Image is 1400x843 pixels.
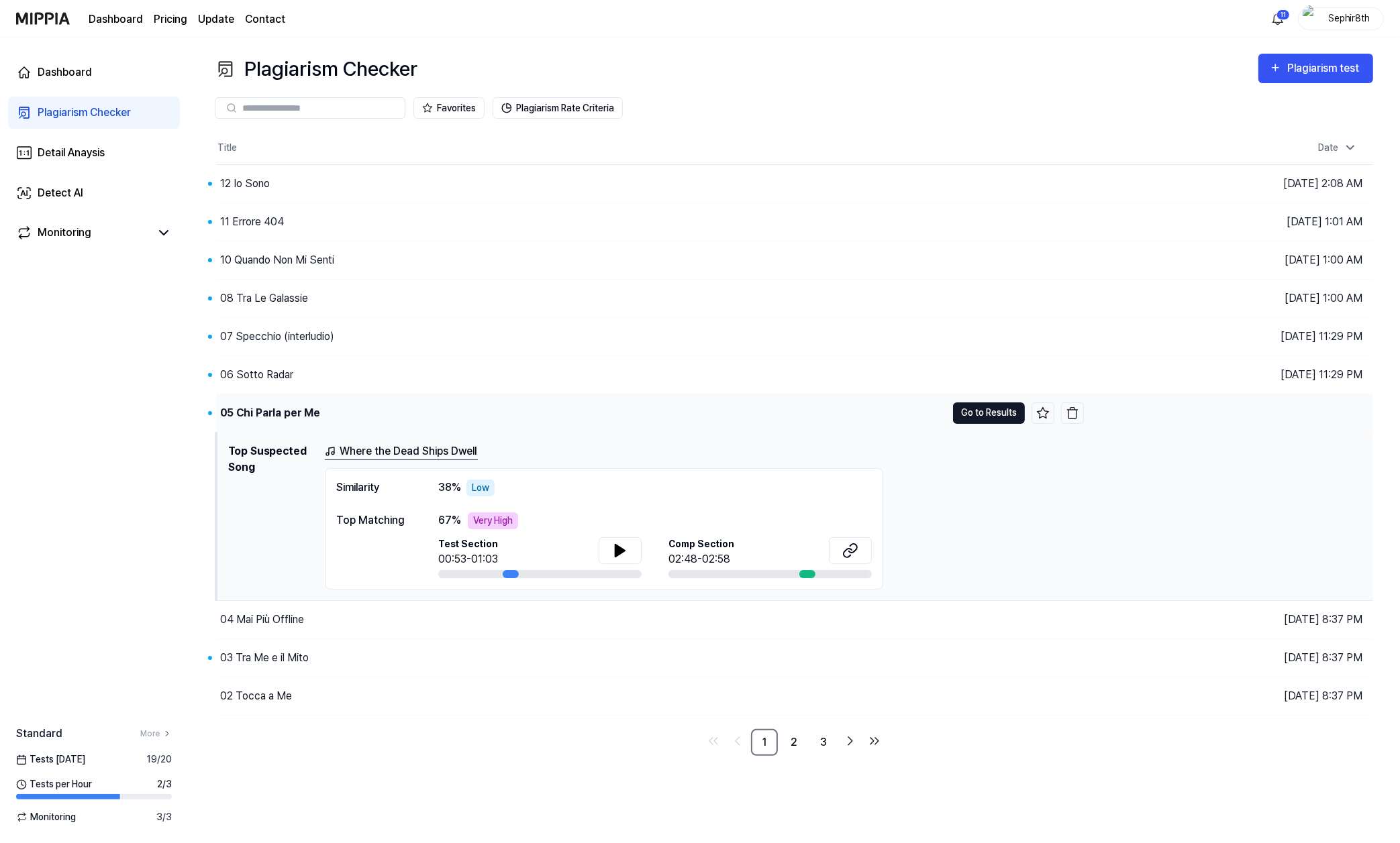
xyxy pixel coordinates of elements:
a: Go to next page [840,730,861,752]
a: Detail Anaysis [8,137,180,169]
th: Title [216,132,1084,164]
span: Tests per Hour [16,777,92,791]
div: 05 Chi Parla per Me [220,405,320,421]
a: Go to first page [703,730,724,752]
a: Where the Dead Ships Dwell [325,443,478,460]
img: profile [1303,5,1319,32]
span: Standard [16,726,62,742]
td: [DATE] 1:01 AM [1084,203,1373,241]
span: 3 / 3 [156,810,172,824]
button: Go to Results [953,402,1025,424]
td: [DATE] 11:29 PM [1084,355,1373,394]
div: Top Matching [336,512,411,528]
div: 02:48-02:58 [668,551,734,567]
a: Go to previous page [727,730,748,752]
div: Detect AI [38,185,83,201]
div: Dashboard [38,64,92,80]
div: Detail Anaysis [38,145,105,161]
td: [DATE] 8:37 PM [1084,600,1373,638]
td: [DATE] 11:29 PM [1084,317,1373,355]
a: Dashboard [89,11,143,27]
td: [DATE] 8:37 PM [1084,638,1373,677]
div: 07 Specchio (interludio) [220,329,334,345]
div: 03 Tra Me e il Mito [220,650,309,666]
a: More [140,728,172,740]
img: delete [1066,406,1079,420]
span: Monitoring [16,810,76,824]
button: Pricing [154,11,187,27]
a: 3 [810,729,837,756]
a: Dashboard [8,56,180,89]
span: Test Section [438,537,498,551]
div: Similarity [336,480,411,496]
div: 04 Mai Più Offline [220,612,304,628]
span: 38 % [438,480,461,496]
div: Monitoring [38,225,91,241]
button: Favorites [413,97,485,119]
span: Comp Section [668,537,734,551]
span: 19 / 20 [146,752,172,767]
div: Plagiarism Checker [38,105,131,121]
div: Sephir8th [1323,11,1375,25]
a: Monitoring [16,225,150,241]
div: 12 Io Sono [220,176,270,192]
td: [DATE] 11:29 PM [1084,394,1373,432]
a: Detect AI [8,177,180,209]
span: 2 / 3 [157,777,172,791]
td: [DATE] 1:00 AM [1084,241,1373,279]
a: Contact [245,11,285,27]
div: 06 Sotto Radar [220,367,293,383]
a: Go to last page [864,730,885,752]
button: profileSephir8th [1298,7,1384,30]
button: 알림11 [1267,8,1289,30]
button: Plagiarism test [1258,54,1373,83]
a: Update [198,11,234,27]
div: Plagiarism Checker [215,54,417,84]
span: Tests [DATE] [16,752,85,767]
div: Very High [468,512,518,529]
a: 2 [781,729,807,756]
h1: Top Suspected Song [228,443,314,589]
div: 08 Tra Le Galassie [220,290,308,306]
div: 11 [1277,9,1290,20]
span: 67 % [438,512,461,528]
button: Plagiarism Rate Criteria [493,97,623,119]
div: Low [466,480,495,496]
div: 02 Tocca a Me [220,688,292,704]
a: Plagiarism Checker [8,97,180,129]
div: 11 Errore 404 [220,214,284,230]
a: 1 [751,729,778,756]
td: [DATE] 1:00 AM [1084,279,1373,317]
nav: pagination [215,729,1373,756]
td: [DATE] 2:08 AM [1084,164,1373,203]
img: 알림 [1270,11,1286,27]
div: Date [1313,137,1362,159]
td: [DATE] 8:37 PM [1084,677,1373,715]
div: 00:53-01:03 [438,551,498,567]
div: Plagiarism test [1287,60,1362,77]
div: 10 Quando Non Mi Senti [220,252,334,268]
